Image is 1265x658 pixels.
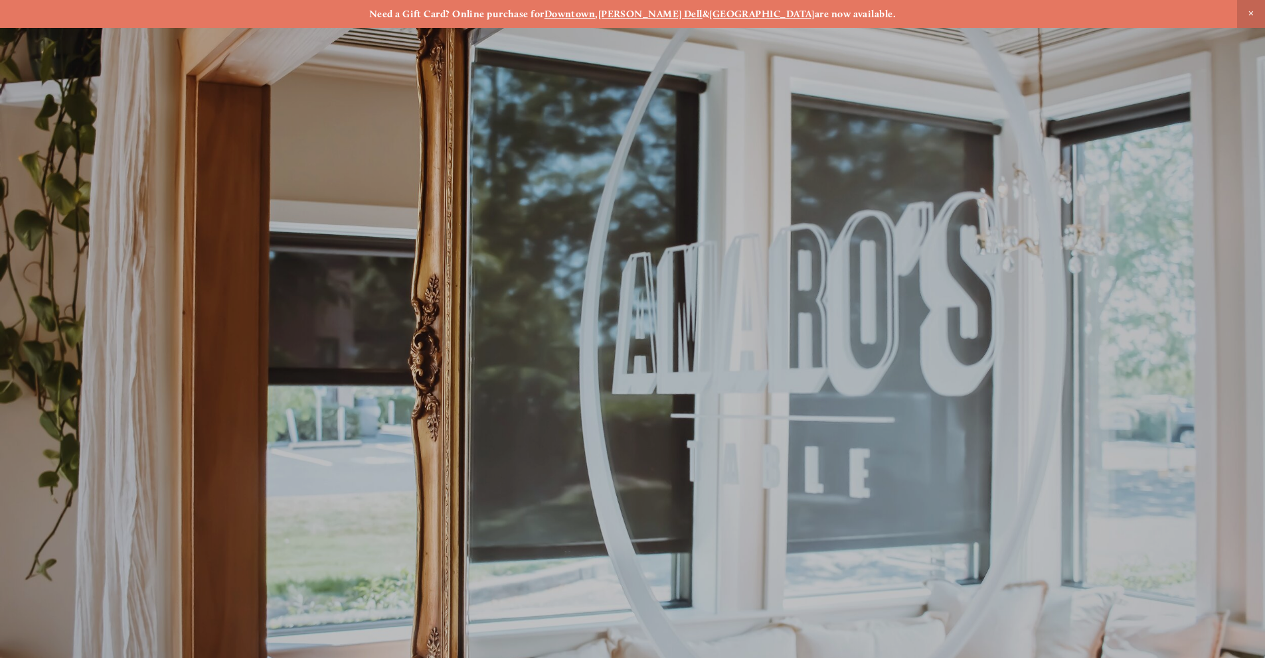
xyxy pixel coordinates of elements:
strong: Need a Gift Card? Online purchase for [369,8,545,20]
a: [PERSON_NAME] Dell [598,8,703,20]
strong: are now available. [815,8,896,20]
strong: , [595,8,598,20]
a: [GEOGRAPHIC_DATA] [709,8,815,20]
a: Downtown [545,8,596,20]
strong: & [703,8,709,20]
